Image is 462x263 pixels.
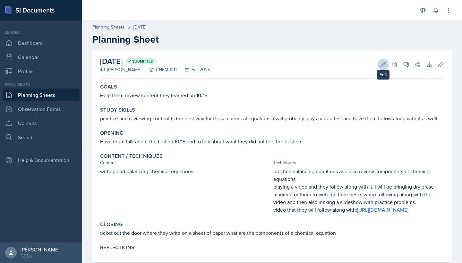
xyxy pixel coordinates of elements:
p: writing and balancing chemical equations [100,167,271,175]
p: practice balancing equations and also review components of chemical equations [273,167,444,183]
a: Uploads [3,117,80,130]
label: Study Skills [100,107,135,113]
a: Observation Forms [3,103,80,115]
h2: [DATE] [100,55,210,67]
label: Goals [100,84,117,90]
div: Help & Documentation [3,154,80,166]
div: Content [100,159,271,166]
div: Documents [3,81,80,87]
div: Techniques [273,159,444,166]
label: Opening [100,130,124,136]
a: Profile [3,65,80,78]
p: practice and reviewing content is the best way for these chemical equations. i will probably play... [100,115,444,122]
p: ticket out the door where they write on a sheet of paper what are the components of a chemical eq... [100,229,444,237]
label: Content / Techniques [100,153,163,159]
button: Edit [377,59,389,70]
div: Leader [3,30,80,35]
a: Calendar [3,51,80,64]
div: CHEM 1211 [141,66,177,73]
div: GCSU [21,253,59,259]
h2: Planning Sheet [92,34,452,45]
a: Dashboard [3,37,80,49]
p: video that they will follow along with: [273,206,444,214]
span: Submitted [132,59,154,64]
a: Planning Sheets [92,24,124,30]
a: [URL][DOMAIN_NAME] [357,206,408,213]
label: Reflections [100,244,134,251]
div: [PERSON_NAME] [100,66,141,73]
p: Help them review content they learned on 10/15 [100,91,444,99]
a: Planning Sheets [3,89,80,101]
div: [PERSON_NAME] [21,246,59,253]
div: [DATE] [133,24,146,30]
p: Have them talk about the test on 10/15 and to talk about what they did not feel the best on. [100,138,444,145]
p: playing a video and they follow along with it. i will be bringing dry erase markers for them to w... [273,183,444,206]
div: Fall 2025 [177,66,210,73]
a: Search [3,131,80,144]
label: Closing [100,221,123,228]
